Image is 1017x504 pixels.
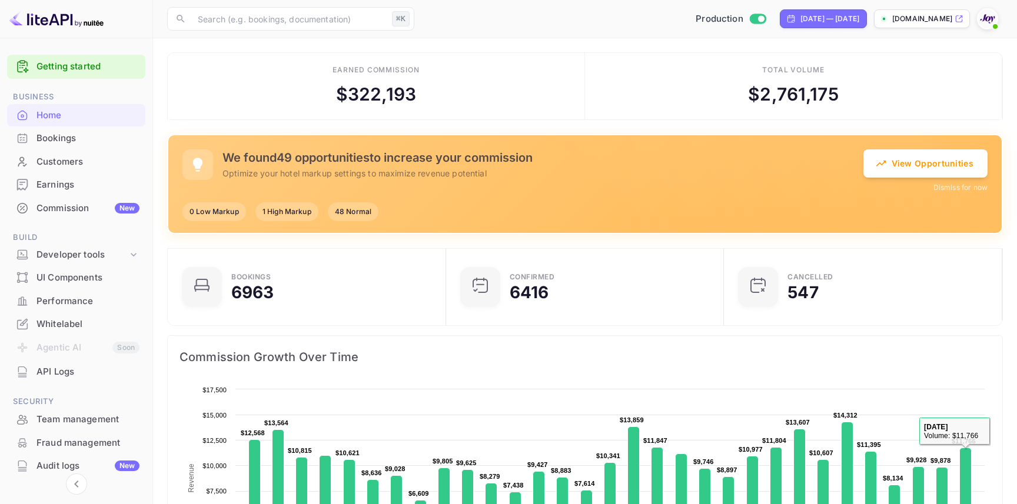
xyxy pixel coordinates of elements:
[748,81,839,108] div: $ 2,761,175
[952,438,976,445] text: $11,766
[231,284,274,301] div: 6963
[36,132,139,145] div: Bookings
[36,413,139,426] div: Team management
[7,151,145,172] a: Customers
[7,104,145,127] div: Home
[36,109,139,122] div: Home
[408,490,429,497] text: $6,609
[7,127,145,149] a: Bookings
[7,408,145,430] a: Team management
[7,104,145,126] a: Home
[7,361,145,383] div: API Logs
[7,455,145,476] a: Audit logsNew
[857,441,881,448] text: $11,395
[7,395,145,408] span: Security
[241,429,265,436] text: $12,568
[288,447,312,454] text: $10,815
[696,12,743,26] span: Production
[333,65,420,75] div: Earned commission
[762,65,825,75] div: Total volume
[527,461,548,468] text: $9,427
[222,151,863,165] h5: We found 49 opportunities to increase your commission
[36,155,139,169] div: Customers
[883,475,903,482] text: $8,134
[187,463,195,492] text: Revenue
[456,459,477,466] text: $9,625
[978,9,997,28] img: With Joy
[7,231,145,244] span: Build
[7,361,145,382] a: API Logs
[180,348,991,366] span: Commission Growth Over Time
[786,419,810,426] text: $13,607
[191,7,387,31] input: Search (e.g. bookings, documentation)
[9,9,104,28] img: LiteAPI logo
[7,290,145,313] div: Performance
[7,127,145,150] div: Bookings
[643,437,667,444] text: $11,847
[510,284,549,301] div: 6416
[115,460,139,471] div: New
[328,206,378,217] span: 48 Normal
[7,313,145,336] div: Whitelabel
[7,432,145,453] a: Fraud management
[787,273,833,281] div: CANCELLED
[202,462,227,469] text: $10,000
[906,456,927,463] text: $9,928
[7,245,145,265] div: Developer tools
[7,313,145,335] a: Whitelabel
[574,480,595,487] text: $7,614
[7,55,145,79] div: Getting started
[202,437,227,444] text: $12,500
[36,248,128,262] div: Developer tools
[36,318,139,331] div: Whitelabel
[800,14,859,24] div: [DATE] — [DATE]
[335,449,360,456] text: $10,621
[7,432,145,455] div: Fraud management
[7,197,145,219] a: CommissionNew
[551,467,571,474] text: $8,883
[36,436,139,450] div: Fraud management
[739,446,763,453] text: $10,977
[693,458,714,465] text: $9,746
[933,182,988,193] button: Dismiss for now
[7,173,145,195] a: Earnings
[264,419,289,426] text: $13,564
[833,412,858,419] text: $14,312
[206,488,227,495] text: $7,500
[392,11,410,26] div: ⌘K
[596,452,620,459] text: $10,341
[930,457,951,464] text: $9,878
[7,408,145,431] div: Team management
[433,458,453,465] text: $9,805
[762,437,787,444] text: $11,804
[809,449,833,456] text: $10,607
[115,203,139,213] div: New
[7,455,145,478] div: Audit logsNew
[510,273,555,281] div: Confirmed
[7,266,145,289] div: UI Components
[7,197,145,220] div: CommissionNew
[863,149,988,178] button: View Opportunities
[222,167,863,179] p: Optimize your hotel markup settings to maximize revenue potential
[202,386,227,393] text: $17,500
[36,271,139,285] div: UI Components
[182,206,246,217] span: 0 Low Markup
[480,473,500,480] text: $8,279
[691,12,770,26] div: Switch to Sandbox mode
[36,365,139,379] div: API Logs
[202,412,227,419] text: $15,000
[7,91,145,104] span: Business
[787,284,818,301] div: 547
[7,266,145,288] a: UI Components
[36,202,139,215] div: Commission
[7,489,145,502] span: Marketing
[36,178,139,192] div: Earnings
[385,465,406,472] text: $9,028
[7,290,145,312] a: Performance
[231,273,271,281] div: Bookings
[892,14,952,24] p: [DOMAIN_NAME]
[36,295,139,308] div: Performance
[255,206,318,217] span: 1 High Markup
[336,81,416,108] div: $ 322,193
[361,469,382,476] text: $8,636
